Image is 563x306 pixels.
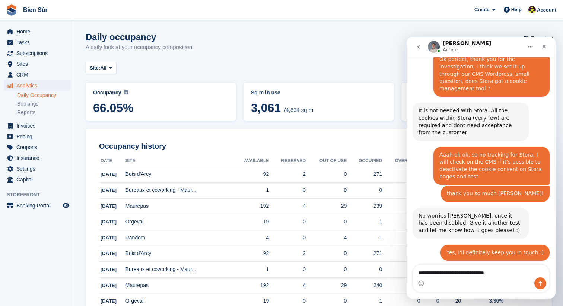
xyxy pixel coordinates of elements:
td: Maurepas [125,198,232,214]
td: 0 [269,214,306,230]
td: 0 [306,246,347,262]
span: [DATE] [101,283,117,288]
th: Overlock [382,155,420,167]
a: menu [4,70,70,80]
span: [DATE] [101,187,117,193]
span: Help [511,6,522,13]
span: Storefront [7,191,74,199]
td: Random [125,230,232,246]
div: 240 [347,281,382,289]
abbr: Current breakdown of sq m occupied [251,89,387,97]
a: menu [4,153,70,163]
span: Sq m in use [251,90,280,96]
span: [DATE] [101,235,117,241]
td: 192 [232,277,269,293]
a: menu [4,164,70,174]
td: 0 [269,230,306,246]
div: 1 [347,234,382,242]
span: [DATE] [101,267,117,272]
td: 192 [232,198,269,214]
td: 29 [306,277,347,293]
span: Account [537,6,556,14]
div: 1 [347,297,382,305]
td: 0 [269,183,306,199]
span: Home [16,26,61,37]
a: menu [4,26,70,37]
span: Export [531,35,546,42]
span: CRM [16,70,61,80]
div: 7 [382,170,420,178]
p: A daily look at your occupancy composition. [86,43,194,52]
span: Analytics [16,80,61,91]
span: Create [474,6,489,13]
div: 0 [347,186,382,194]
span: Capital [16,174,61,185]
a: menu [4,142,70,152]
span: Coupons [16,142,61,152]
td: 2 [269,246,306,262]
th: Available [232,155,269,167]
td: 4 [269,198,306,214]
div: 0 [382,218,420,226]
td: 0 [306,262,347,278]
span: [DATE] [101,251,117,256]
td: 0 [306,167,347,183]
td: 1 [232,183,269,199]
div: 7 [382,281,420,289]
span: [DATE] [101,171,117,177]
th: Date [99,155,125,167]
a: menu [4,80,70,91]
div: 271 [347,249,382,257]
td: 92 [232,167,269,183]
a: Bookings [17,100,70,107]
span: Site: [90,64,100,72]
iframe: Intercom live chat [407,37,556,299]
span: Insurance [16,153,61,163]
button: Export [525,32,552,44]
td: 92 [232,246,269,262]
a: menu [4,120,70,131]
span: Sites [16,59,61,69]
span: Invoices [16,120,61,131]
span: [DATE] [101,219,117,225]
img: stora-icon-8386f47178a22dfd0bd8f6a31ec36ba5ce8667c1dd55bd0f319d3a0aa187defe.svg [6,4,17,16]
div: 8 [382,202,420,210]
td: 4 [306,230,347,246]
span: [DATE] [101,298,117,304]
span: Occupancy [93,90,121,96]
img: Marie Tran [528,6,536,13]
td: Bois d'Arcy [125,167,232,183]
td: 4 [269,277,306,293]
a: menu [4,200,70,211]
span: /4,634 sq m [284,107,313,113]
span: Booking Portal [16,200,61,211]
td: 2 [269,167,306,183]
td: 0 [306,183,347,199]
span: [DATE] [101,203,117,209]
span: Pricing [16,131,61,142]
span: Tasks [16,37,61,48]
div: 1 [347,218,382,226]
td: Bureaux et coworking - Maur... [125,183,232,199]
